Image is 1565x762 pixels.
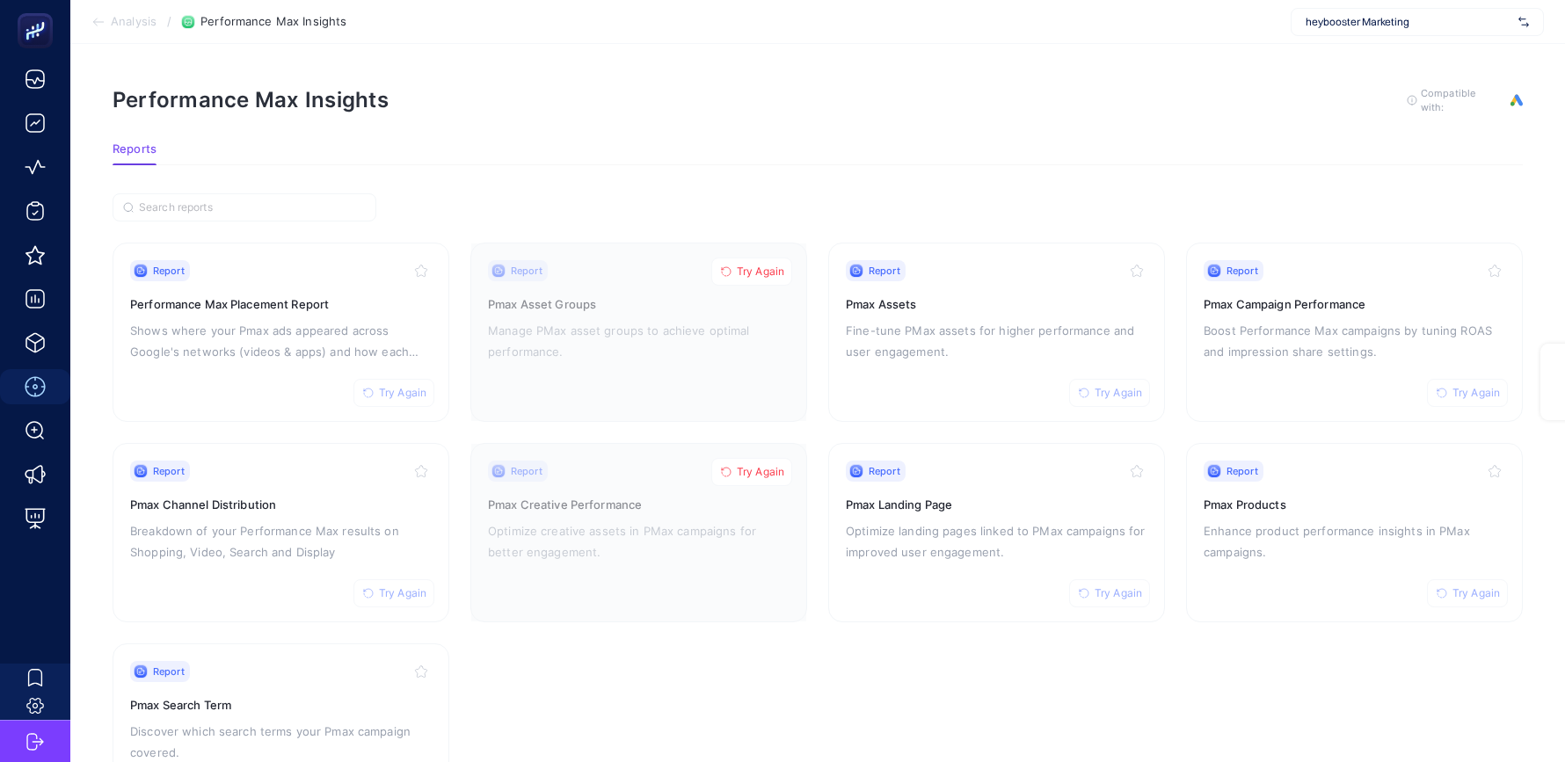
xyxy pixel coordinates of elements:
[1204,320,1505,362] p: Boost Performance Max campaigns by tuning ROAS and impression share settings.
[869,264,900,278] span: Report
[153,264,185,278] span: Report
[1204,496,1505,513] h3: Pmax Products
[113,243,449,422] a: ReportTry AgainPerformance Max Placement ReportShows where your Pmax ads appeared across Google's...
[828,443,1165,622] a: ReportTry AgainPmax Landing PageOptimize landing pages linked to PMax campaigns for improved user...
[130,320,432,362] p: Shows where your Pmax ads appeared across Google's networks (videos & apps) and how each placemen...
[353,379,434,407] button: Try Again
[737,465,784,479] span: Try Again
[1306,15,1511,29] span: heybooster Marketing
[153,464,185,478] span: Report
[846,520,1147,562] p: Optimize landing pages linked to PMax campaigns for improved user engagement.
[711,458,792,486] button: Try Again
[1204,295,1505,313] h3: Pmax Campaign Performance
[1227,464,1258,478] span: Report
[846,295,1147,313] h3: Pmax Assets
[470,443,807,622] a: ReportTry AgainPmax Creative PerformanceOptimize creative assets in PMax campaigns for better eng...
[470,243,807,422] a: ReportTry AgainPmax Asset GroupsManage PMax asset groups to achieve optimal performance.
[1204,520,1505,562] p: Enhance product performance insights in PMax campaigns.
[113,142,156,156] span: Reports
[130,295,432,313] h3: Performance Max Placement Report
[1069,379,1150,407] button: Try Again
[353,579,434,607] button: Try Again
[1518,13,1529,31] img: svg%3e
[130,696,432,714] h3: Pmax Search Term
[1452,586,1500,600] span: Try Again
[167,14,171,28] span: /
[1427,579,1508,607] button: Try Again
[846,496,1147,513] h3: Pmax Landing Page
[1186,443,1523,622] a: ReportTry AgainPmax ProductsEnhance product performance insights in PMax campaigns.
[737,265,784,279] span: Try Again
[1227,264,1258,278] span: Report
[828,243,1165,422] a: ReportTry AgainPmax AssetsFine-tune PMax assets for higher performance and user engagement.
[1421,86,1500,114] span: Compatible with:
[200,15,346,29] span: Performance Max Insights
[1186,243,1523,422] a: ReportTry AgainPmax Campaign PerformanceBoost Performance Max campaigns by tuning ROAS and impres...
[139,201,366,214] input: Search
[711,258,792,286] button: Try Again
[846,320,1147,362] p: Fine-tune PMax assets for higher performance and user engagement.
[113,142,156,165] button: Reports
[1095,586,1142,600] span: Try Again
[153,664,185,679] span: Report
[379,586,426,600] span: Try Again
[111,15,156,29] span: Analysis
[379,386,426,400] span: Try Again
[1427,379,1508,407] button: Try Again
[130,520,432,562] p: Breakdown of your Performance Max results on Shopping, Video, Search and Display
[1452,386,1500,400] span: Try Again
[113,443,449,622] a: ReportTry AgainPmax Channel DistributionBreakdown of your Performance Max results on Shopping, Vi...
[130,496,432,513] h3: Pmax Channel Distribution
[1069,579,1150,607] button: Try Again
[1095,386,1142,400] span: Try Again
[113,87,389,112] h1: Performance Max Insights
[869,464,900,478] span: Report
